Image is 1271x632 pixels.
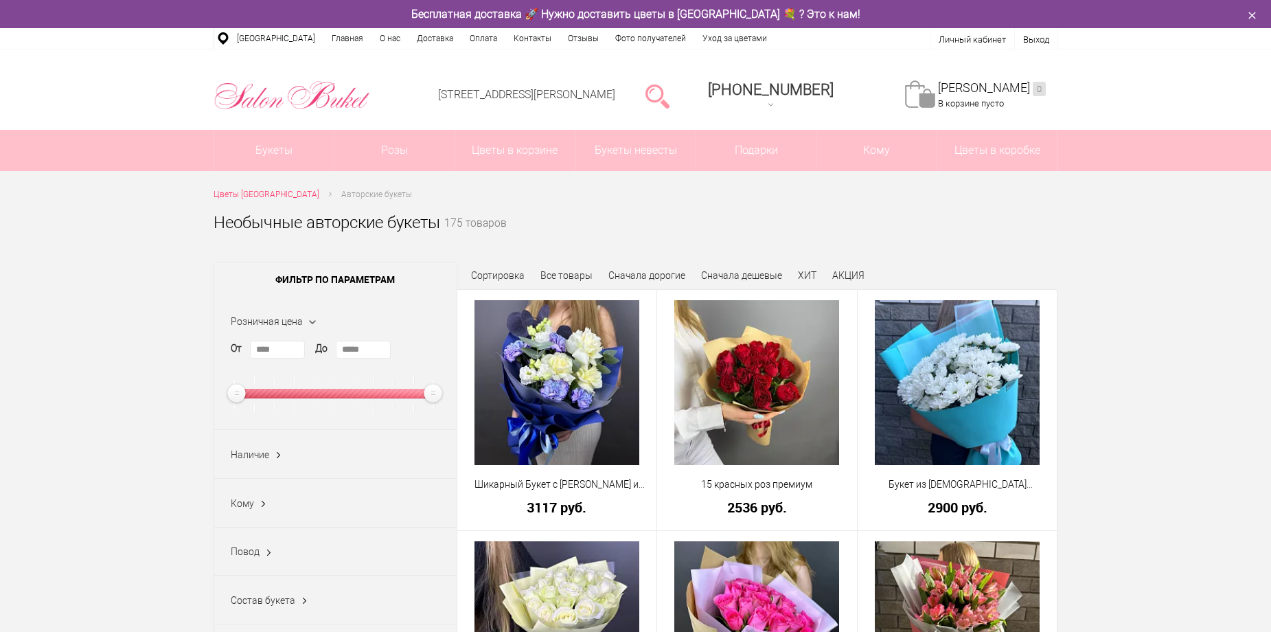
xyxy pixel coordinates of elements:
h1: Необычные авторские букеты [214,210,440,235]
a: Все товары [540,270,593,281]
span: Авторские букеты [341,190,412,199]
small: 175 товаров [444,218,507,251]
a: 2900 руб. [867,500,1049,515]
a: О нас [371,28,409,49]
a: Контакты [505,28,560,49]
a: 15 красных роз премиум [666,477,848,492]
a: Букеты невесты [575,130,696,171]
span: Повод [231,546,260,557]
a: Фото получателей [607,28,694,49]
a: Доставка [409,28,461,49]
span: Состав букета [231,595,295,606]
a: Букеты [214,130,334,171]
a: Оплата [461,28,505,49]
span: [PHONE_NUMBER] [708,81,834,98]
a: [PHONE_NUMBER] [700,76,842,115]
span: Кому [816,130,937,171]
a: [STREET_ADDRESS][PERSON_NAME] [438,88,615,101]
span: Цветы [GEOGRAPHIC_DATA] [214,190,319,199]
a: Уход за цветами [694,28,775,49]
ins: 0 [1033,82,1046,96]
a: Розы [334,130,455,171]
a: Главная [323,28,371,49]
span: Фильтр по параметрам [214,262,457,297]
a: Букет из [DEMOGRAPHIC_DATA] кустовых [867,477,1049,492]
a: [PERSON_NAME] [938,80,1046,96]
a: 2536 руб. [666,500,848,515]
span: Кому [231,498,254,509]
a: ХИТ [798,270,816,281]
a: 3117 руб. [466,500,648,515]
a: Шикарный Букет с [PERSON_NAME] и [PERSON_NAME] [466,477,648,492]
a: Личный кабинет [939,34,1006,45]
img: 15 красных роз премиум [674,300,839,465]
img: Шикарный Букет с Розами и Синими Диантусами [474,300,639,465]
a: Цветы в корзине [455,130,575,171]
a: Сначала дешевые [701,270,782,281]
a: Подарки [696,130,816,171]
span: В корзине пусто [938,98,1004,109]
a: Отзывы [560,28,607,49]
span: Сортировка [471,270,525,281]
a: Сначала дорогие [608,270,685,281]
a: Цветы в коробке [937,130,1057,171]
a: Цветы [GEOGRAPHIC_DATA] [214,188,319,202]
a: АКЦИЯ [832,270,864,281]
div: Бесплатная доставка 🚀 Нужно доставить цветы в [GEOGRAPHIC_DATA] 💐 ? Это к нам! [203,7,1068,21]
span: Наличие [231,449,269,460]
span: Розничная цена [231,316,303,327]
a: [GEOGRAPHIC_DATA] [229,28,323,49]
label: До [315,341,328,356]
a: Выход [1023,34,1049,45]
label: От [231,341,242,356]
img: Букет из хризантем кустовых [875,300,1040,465]
img: Цветы Нижний Новгород [214,78,371,113]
